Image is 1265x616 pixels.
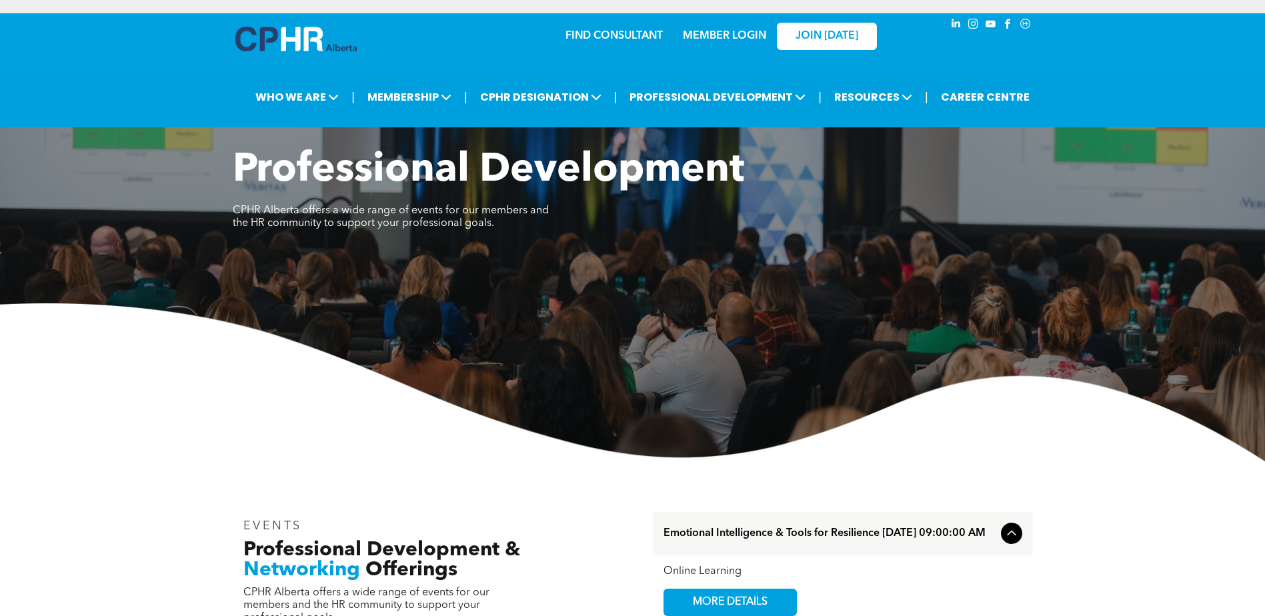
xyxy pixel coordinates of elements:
[984,17,998,35] a: youtube
[464,83,467,111] li: |
[949,17,964,35] a: linkedin
[664,565,1022,578] div: Online Learning
[243,540,520,560] span: Professional Development &
[233,151,744,191] span: Professional Development
[476,85,605,109] span: CPHR DESIGNATION
[365,560,457,580] span: Offerings
[233,205,549,229] span: CPHR Alberta offers a wide range of events for our members and the HR community to support your p...
[565,31,663,41] a: FIND CONSULTANT
[777,23,877,50] a: JOIN [DATE]
[243,520,303,532] span: EVENTS
[683,31,766,41] a: MEMBER LOGIN
[625,85,810,109] span: PROFESSIONAL DEVELOPMENT
[796,30,858,43] span: JOIN [DATE]
[614,83,617,111] li: |
[363,85,455,109] span: MEMBERSHIP
[235,27,357,51] img: A blue and white logo for cp alberta
[937,85,1034,109] a: CAREER CENTRE
[251,85,343,109] span: WHO WE ARE
[664,589,797,616] a: MORE DETAILS
[1018,17,1033,35] a: Social network
[1001,17,1016,35] a: facebook
[830,85,916,109] span: RESOURCES
[664,527,996,540] span: Emotional Intelligence & Tools for Resilience [DATE] 09:00:00 AM
[966,17,981,35] a: instagram
[351,83,355,111] li: |
[678,589,783,615] span: MORE DETAILS
[925,83,928,111] li: |
[818,83,822,111] li: |
[243,560,360,580] span: Networking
